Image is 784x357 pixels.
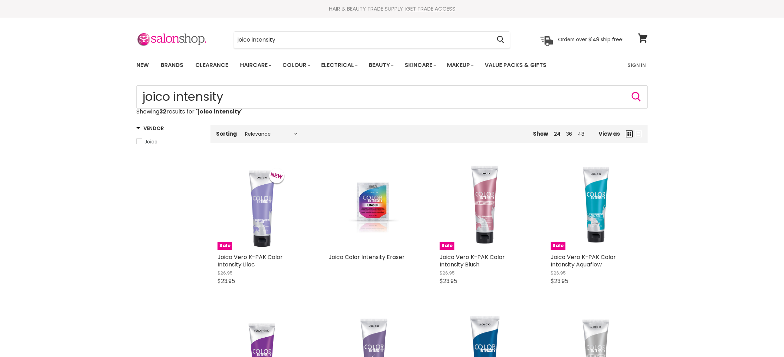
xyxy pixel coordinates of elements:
[198,107,241,116] strong: joico intensity
[234,32,491,48] input: Search
[136,85,648,109] input: Search
[235,58,276,73] a: Haircare
[442,58,478,73] a: Makeup
[551,160,641,250] a: Joico Vero K-PAK Color Intensity AquaflowSale
[440,270,455,276] span: $26.95
[566,130,572,137] a: 36
[406,5,455,12] a: GET TRADE ACCESS
[131,58,154,73] a: New
[329,160,418,250] a: Joico Color Intensity Eraser
[399,58,440,73] a: Skincare
[533,130,548,137] span: Show
[599,131,620,137] span: View as
[329,253,405,261] a: Joico Color Intensity Eraser
[551,253,616,269] a: Joico Vero K-PAK Color Intensity Aquaflow
[234,31,510,48] form: Product
[218,242,232,250] span: Sale
[440,277,457,285] span: $23.95
[551,242,565,250] span: Sale
[558,36,624,43] p: Orders over $149 ship free!
[145,138,158,145] span: Joico
[440,253,505,269] a: Joico Vero K-PAK Color Intensity Blush
[136,85,648,109] form: Product
[159,107,166,116] strong: 32
[554,130,561,137] a: 24
[190,58,233,73] a: Clearance
[479,58,552,73] a: Value Packs & Gifts
[128,5,656,12] div: HAIR & BEAUTY TRADE SUPPLY |
[440,160,529,250] img: Joico Vero K-PAK Color Intensity Blush
[551,277,568,285] span: $23.95
[218,253,283,269] a: Joico Vero K-PAK Color Intensity Lilac
[277,58,314,73] a: Colour
[491,32,510,48] button: Search
[218,160,307,250] a: Joico Vero K-PAK Color Intensity LilacSale
[551,270,566,276] span: $26.95
[551,160,641,250] img: Joico Vero K-PAK Color Intensity Aquaflow
[631,91,642,103] button: Search
[128,55,656,75] nav: Main
[216,131,237,137] label: Sorting
[623,58,650,73] a: Sign In
[136,138,202,146] a: Joico
[233,160,293,250] img: Joico Vero K-PAK Color Intensity Lilac
[218,270,233,276] span: $26.95
[136,109,648,115] p: Showing results for " "
[131,55,588,75] ul: Main menu
[578,130,584,137] a: 48
[440,160,529,250] a: Joico Vero K-PAK Color Intensity BlushSale
[218,277,235,285] span: $23.95
[316,58,362,73] a: Electrical
[440,242,454,250] span: Sale
[136,125,164,132] h3: Vendor
[343,160,403,250] img: Joico Color Intensity Eraser
[363,58,398,73] a: Beauty
[155,58,189,73] a: Brands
